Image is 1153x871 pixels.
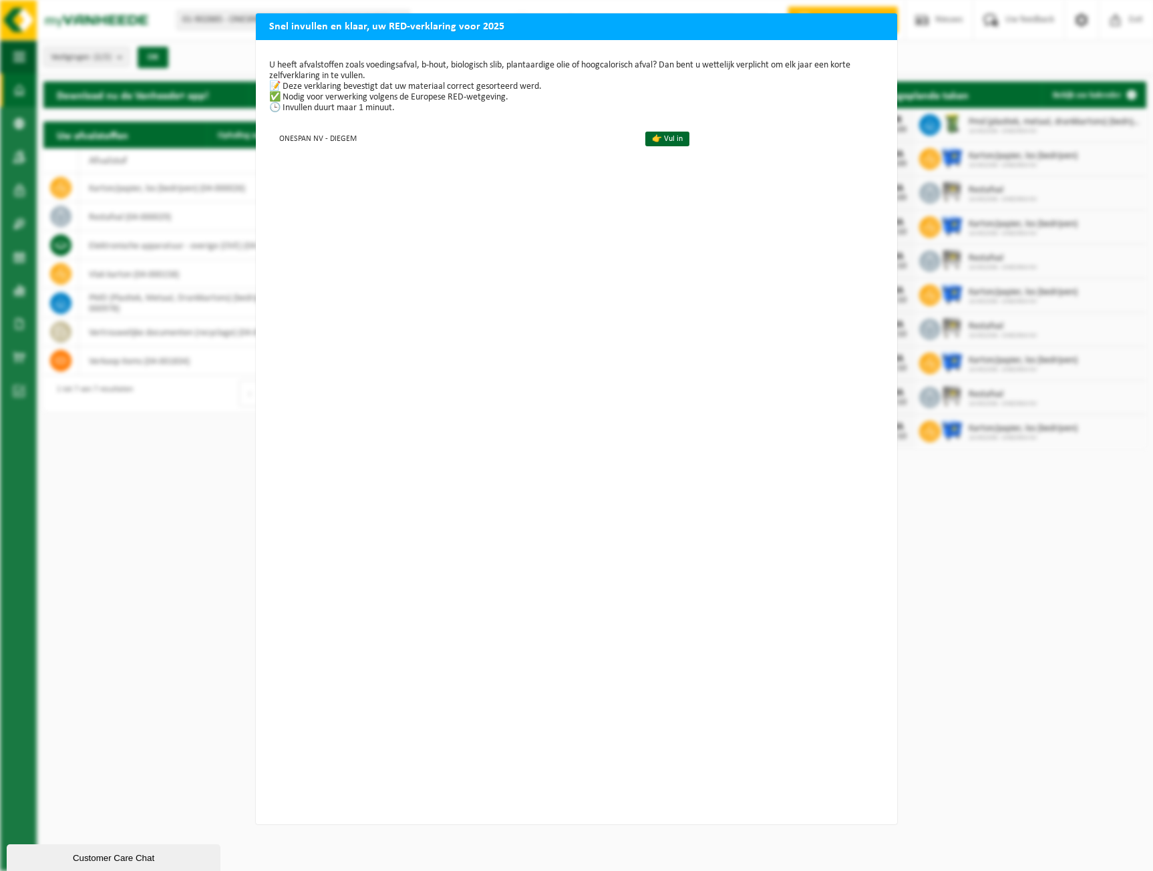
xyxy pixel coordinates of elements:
td: ONESPAN NV - DIEGEM [269,127,634,149]
p: U heeft afvalstoffen zoals voedingsafval, b-hout, biologisch slib, plantaardige olie of hoogcalor... [269,60,884,114]
h2: Snel invullen en klaar, uw RED-verklaring voor 2025 [256,13,897,39]
a: 👉 Vul in [645,132,689,146]
iframe: chat widget [7,842,223,871]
